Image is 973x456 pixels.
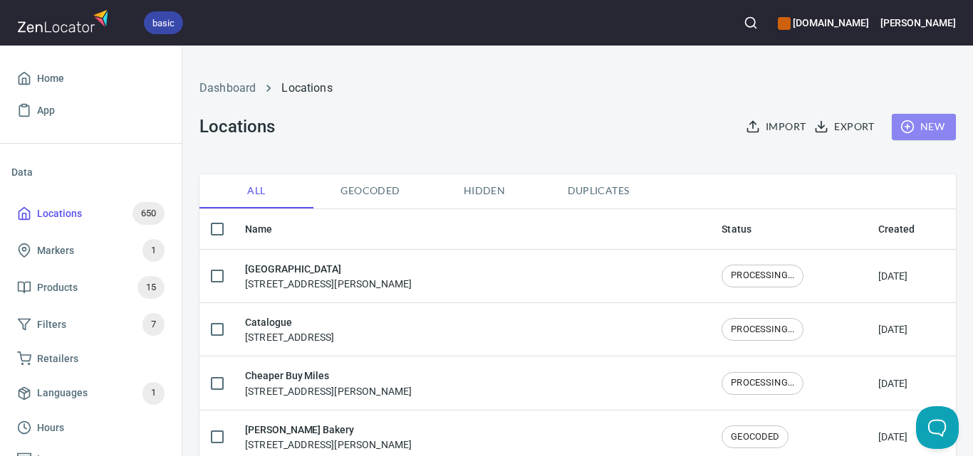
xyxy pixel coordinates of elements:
[11,412,170,444] a: Hours
[880,15,956,31] h6: [PERSON_NAME]
[234,209,710,250] th: Name
[892,114,956,140] button: New
[11,63,170,95] a: Home
[245,368,412,383] h6: Cheaper Buy Miles
[142,243,165,259] span: 1
[878,269,908,283] div: [DATE]
[11,306,170,343] a: Filters7
[735,7,766,38] button: Search
[550,182,647,200] span: Duplicates
[245,261,412,291] div: [STREET_ADDRESS][PERSON_NAME]
[722,269,803,282] span: PROCESSING...
[880,7,956,38] button: [PERSON_NAME]
[878,376,908,391] div: [DATE]
[11,195,170,232] a: Locations650
[37,279,78,297] span: Products
[11,343,170,375] a: Retailers
[322,182,419,200] span: Geocoded
[778,17,791,30] button: color-CE600E
[208,182,305,200] span: All
[11,269,170,306] a: Products15
[436,182,533,200] span: Hidden
[142,385,165,401] span: 1
[11,95,170,127] a: App
[37,102,55,120] span: App
[878,322,908,336] div: [DATE]
[722,430,788,444] span: GEOCODED
[245,314,334,344] div: [STREET_ADDRESS]
[245,314,334,330] h6: Catalogue
[245,422,412,438] h6: [PERSON_NAME] Bakery
[199,81,256,95] a: Dashboard
[37,350,78,368] span: Retailers
[245,261,412,277] h6: [GEOGRAPHIC_DATA]
[144,11,183,34] div: basic
[749,118,806,136] span: Import
[199,117,274,137] h3: Locations
[778,15,868,31] h6: [DOMAIN_NAME]
[37,242,74,260] span: Markers
[37,384,88,402] span: Languages
[743,114,811,140] button: Import
[722,323,803,336] span: PROCESSING...
[11,155,170,189] li: Data
[811,114,880,140] button: Export
[137,280,165,296] span: 15
[903,118,945,136] span: New
[11,375,170,412] a: Languages1
[778,7,868,38] div: Manage your apps
[245,368,412,398] div: [STREET_ADDRESS][PERSON_NAME]
[132,206,165,222] span: 650
[37,316,66,334] span: Filters
[867,209,956,250] th: Created
[916,406,959,449] iframe: Help Scout Beacon - Open
[245,422,412,452] div: [STREET_ADDRESS][PERSON_NAME]
[878,430,908,444] div: [DATE]
[37,205,82,223] span: Locations
[17,6,113,36] img: zenlocator
[37,70,64,88] span: Home
[199,80,956,97] nav: breadcrumb
[142,317,165,333] span: 7
[144,16,183,31] span: basic
[710,209,866,250] th: Status
[281,81,332,95] a: Locations
[11,232,170,269] a: Markers1
[37,419,64,437] span: Hours
[722,376,803,390] span: PROCESSING...
[817,118,874,136] span: Export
